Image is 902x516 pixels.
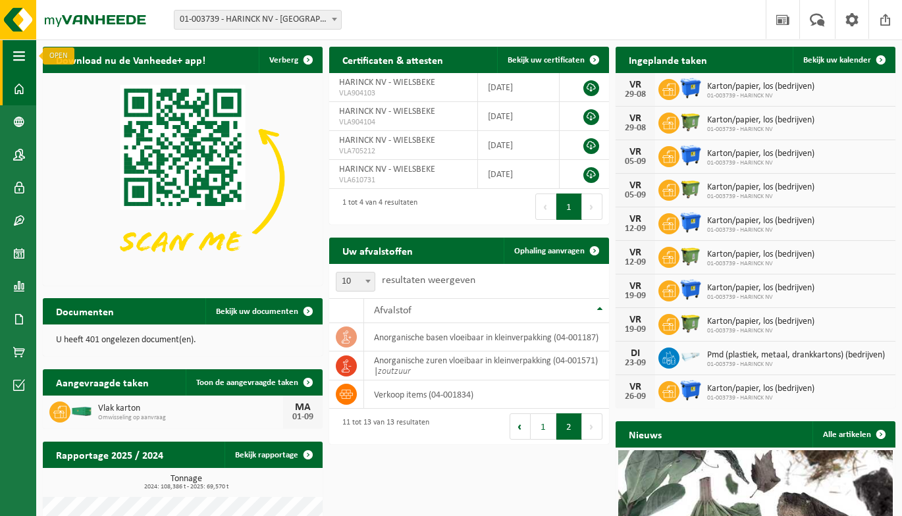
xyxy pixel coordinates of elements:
[622,80,649,90] div: VR
[514,247,585,255] span: Ophaling aanvragen
[679,111,702,133] img: WB-1100-HPE-GN-50
[622,392,649,401] div: 26-09
[43,369,162,395] h2: Aangevraagde taken
[622,124,649,133] div: 29-08
[478,131,559,160] td: [DATE]
[679,77,702,99] img: WB-1100-HPE-BE-01
[707,394,814,402] span: 01-003739 - HARINCK NV
[290,402,316,413] div: MA
[478,73,559,102] td: [DATE]
[70,405,93,417] img: HK-XC-30-GN-00
[622,325,649,334] div: 19-09
[43,47,219,72] h2: Download nu de Vanheede+ app!
[622,292,649,301] div: 19-09
[378,367,411,376] i: zoutzuur
[707,182,814,193] span: Karton/papier, los (bedrijven)
[339,78,435,88] span: HARINCK NV - WIELSBEKE
[582,413,602,440] button: Next
[329,47,456,72] h2: Certificaten & attesten
[329,238,426,263] h2: Uw afvalstoffen
[508,56,585,64] span: Bekijk uw certificaten
[679,278,702,301] img: WB-1100-HPE-BE-01
[622,147,649,157] div: VR
[707,226,814,234] span: 01-003739 - HARINCK NV
[556,413,582,440] button: 2
[336,192,417,221] div: 1 tot 4 van 4 resultaten
[707,249,814,260] span: Karton/papier, los (bedrijven)
[622,90,649,99] div: 29-08
[339,146,467,157] span: VLA705212
[196,378,298,387] span: Toon de aangevraagde taken
[812,421,894,448] a: Alle artikelen
[622,258,649,267] div: 12-09
[707,350,885,361] span: Pmd (plastiek, metaal, drankkartons) (bedrijven)
[339,117,467,128] span: VLA904104
[622,113,649,124] div: VR
[622,191,649,200] div: 05-09
[707,159,814,167] span: 01-003739 - HARINCK NV
[707,361,885,369] span: 01-003739 - HARINCK NV
[336,272,375,291] span: 10
[793,47,894,73] a: Bekijk uw kalender
[269,56,298,64] span: Verberg
[339,136,435,145] span: HARINCK NV - WIELSBEKE
[707,115,814,126] span: Karton/papier, los (bedrijven)
[707,327,814,335] span: 01-003739 - HARINCK NV
[707,82,814,92] span: Karton/papier, los (bedrijven)
[43,298,127,324] h2: Documenten
[582,193,602,220] button: Next
[707,294,814,301] span: 01-003739 - HARINCK NV
[622,359,649,368] div: 23-09
[174,10,342,30] span: 01-003739 - HARINCK NV - WIELSBEKE
[679,211,702,234] img: WB-1100-HPE-BE-01
[616,47,720,72] h2: Ingeplande taken
[535,193,556,220] button: Previous
[707,384,814,394] span: Karton/papier, los (bedrijven)
[616,421,675,447] h2: Nieuws
[679,379,702,401] img: WB-1100-HPE-BE-01
[339,165,435,174] span: HARINCK NV - WIELSBEKE
[478,160,559,189] td: [DATE]
[56,336,309,345] p: U heeft 401 ongelezen document(en).
[374,305,411,316] span: Afvalstof
[336,272,375,292] span: 10
[336,412,429,441] div: 11 tot 13 van 13 resultaten
[186,369,321,396] a: Toon de aangevraagde taken
[622,214,649,224] div: VR
[478,102,559,131] td: [DATE]
[43,442,176,467] h2: Rapportage 2025 / 2024
[43,73,323,283] img: Download de VHEPlus App
[290,413,316,422] div: 01-09
[504,238,608,264] a: Ophaling aanvragen
[622,157,649,167] div: 05-09
[707,260,814,268] span: 01-003739 - HARINCK NV
[259,47,321,73] button: Verberg
[98,403,283,414] span: Vlak karton
[707,283,814,294] span: Karton/papier, los (bedrijven)
[364,323,609,351] td: anorganische basen vloeibaar in kleinverpakking (04-001187)
[382,275,475,286] label: resultaten weergeven
[679,144,702,167] img: WB-1100-HPE-BE-01
[622,180,649,191] div: VR
[707,216,814,226] span: Karton/papier, los (bedrijven)
[622,315,649,325] div: VR
[49,484,323,490] span: 2024: 108,386 t - 2025: 69,570 t
[707,126,814,134] span: 01-003739 - HARINCK NV
[707,193,814,201] span: 01-003739 - HARINCK NV
[364,380,609,409] td: verkoop items (04-001834)
[205,298,321,324] a: Bekijk uw documenten
[174,11,341,29] span: 01-003739 - HARINCK NV - WIELSBEKE
[339,175,467,186] span: VLA610731
[622,247,649,258] div: VR
[497,47,608,73] a: Bekijk uw certificaten
[339,88,467,99] span: VLA904103
[556,193,582,220] button: 1
[803,56,871,64] span: Bekijk uw kalender
[339,107,435,116] span: HARINCK NV - WIELSBEKE
[510,413,531,440] button: Previous
[707,317,814,327] span: Karton/papier, los (bedrijven)
[225,442,321,468] a: Bekijk rapportage
[216,307,298,316] span: Bekijk uw documenten
[679,346,702,368] img: LP-SK-00120-HPE-11
[679,178,702,200] img: WB-1100-HPE-GN-50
